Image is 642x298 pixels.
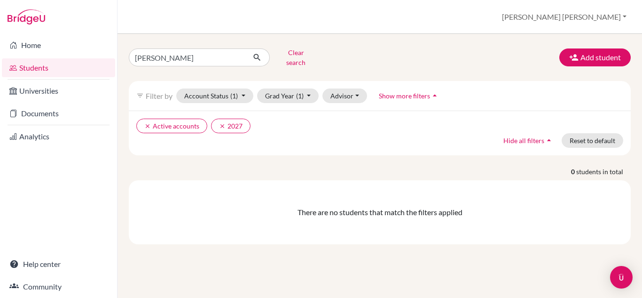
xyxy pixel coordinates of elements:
[576,167,631,177] span: students in total
[270,45,322,70] button: Clear search
[503,137,544,145] span: Hide all filters
[495,133,562,148] button: Hide all filtersarrow_drop_up
[610,266,633,289] div: Open Intercom Messenger
[430,91,439,100] i: arrow_drop_up
[296,92,304,100] span: (1)
[136,92,144,99] i: filter_list
[559,48,631,66] button: Add student
[8,9,45,24] img: Bridge-U
[379,92,430,100] span: Show more filters
[2,104,115,123] a: Documents
[562,133,623,148] button: Reset to default
[146,91,172,100] span: Filter by
[322,89,367,103] button: Advisor
[2,58,115,77] a: Students
[571,167,576,177] strong: 0
[211,119,251,133] button: clear2027
[371,89,447,103] button: Show more filtersarrow_drop_up
[2,277,115,296] a: Community
[2,127,115,146] a: Analytics
[257,89,319,103] button: Grad Year(1)
[136,119,207,133] button: clearActive accounts
[2,81,115,100] a: Universities
[176,89,253,103] button: Account Status(1)
[219,123,226,129] i: clear
[144,123,151,129] i: clear
[2,255,115,274] a: Help center
[2,36,115,55] a: Home
[136,207,623,218] div: There are no students that match the filters applied
[498,8,631,26] button: [PERSON_NAME] [PERSON_NAME]
[129,48,245,66] input: Find student by name...
[544,136,554,145] i: arrow_drop_up
[230,92,238,100] span: (1)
